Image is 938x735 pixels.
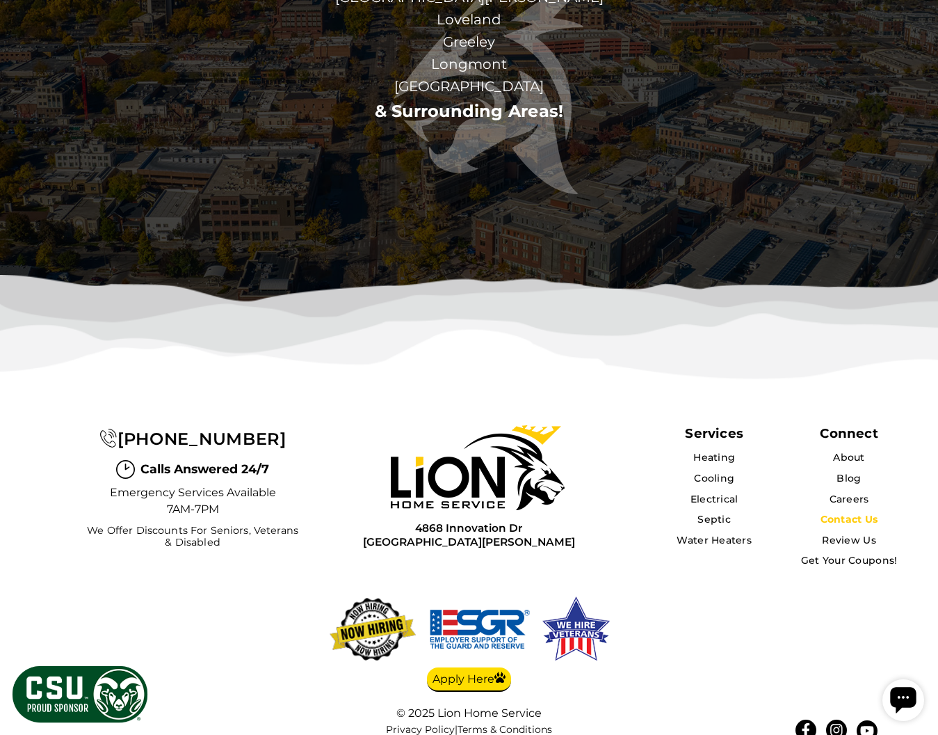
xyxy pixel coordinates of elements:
span: Calls Answered 24/7 [140,460,269,478]
span: 4868 Innovation Dr [363,521,575,535]
div: Connect [820,425,878,441]
span: [GEOGRAPHIC_DATA] [296,75,643,97]
a: Heating [693,451,735,464]
span: We Offer Discounts for Seniors, Veterans & Disabled [83,525,302,549]
a: About [833,451,864,464]
a: Septic [697,513,731,525]
a: Blog [836,472,861,484]
a: Apply Here [427,667,511,693]
span: Services [685,425,743,441]
img: We hire veterans [540,594,611,664]
a: Get Your Coupons! [801,554,898,567]
div: © 2025 Lion Home Service [330,706,608,720]
a: Careers [830,493,869,505]
div: Open chat widget [6,6,47,47]
a: Water Heaters [677,534,752,546]
a: Review Us [822,534,876,546]
a: Cooling [694,472,734,484]
img: CSU Sponsor Badge [10,664,149,725]
span: [PHONE_NUMBER] [118,429,286,449]
img: We hire veterans [428,594,532,664]
span: [GEOGRAPHIC_DATA][PERSON_NAME] [363,535,575,548]
a: & Surrounding Areas! [375,101,564,121]
a: 4868 Innovation Dr[GEOGRAPHIC_DATA][PERSON_NAME] [363,521,575,548]
span: Greeley [296,31,643,53]
a: Contact Us [820,513,878,525]
a: [PHONE_NUMBER] [99,429,286,449]
span: Emergency Services Available 7AM-7PM [109,484,276,518]
img: now-hiring [326,594,419,664]
a: Electrical [690,493,738,505]
span: Loveland [296,8,643,31]
span: Longmont [296,53,643,75]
